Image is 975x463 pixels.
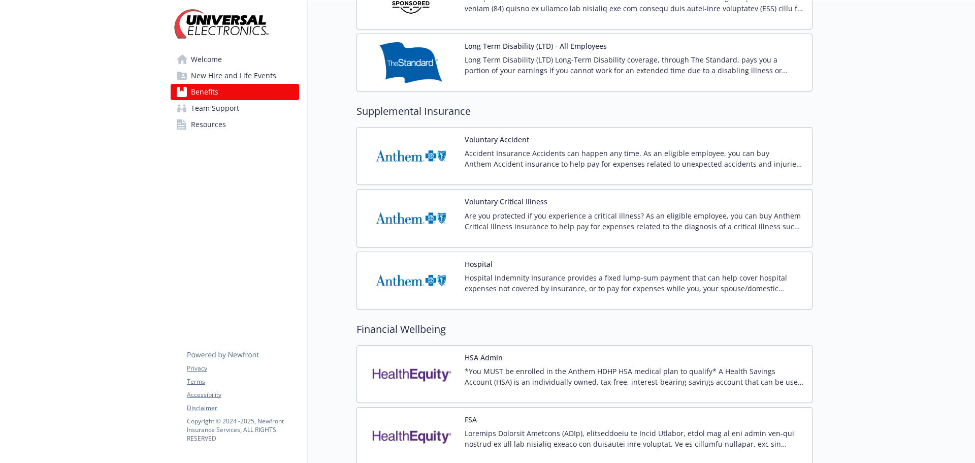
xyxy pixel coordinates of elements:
a: Privacy [187,364,299,373]
p: Copyright © 2024 - 2025 , Newfront Insurance Services, ALL RIGHTS RESERVED [187,417,299,443]
a: Team Support [171,100,299,116]
img: Anthem Blue Cross carrier logo [365,260,457,301]
button: FSA [465,416,477,424]
a: Accessibility [187,390,299,399]
button: Voluntary Critical Illness [465,198,547,206]
h2: Financial Wellbeing [356,322,812,337]
span: New Hire and Life Events [191,68,276,84]
a: Terms [187,377,299,386]
p: Long Term Disability (LTD) Long-Term Disability coverage, through The Standard, pays you a portio... [465,54,804,76]
span: Team Support [191,100,239,116]
p: *You MUST be enrolled in the Anthem HDHP HSA medical plan to qualify* A Health Savings Account (H... [465,366,804,387]
p: Are you protected if you experience a critical illness? As an eligible employee, you can buy Anth... [465,210,804,232]
a: Welcome [171,51,299,68]
p: Loremips Dolorsit Ametcons (ADIp), elitseddoeiu te Incid Utlabor, etdol mag al eni admin ven-qui ... [465,428,804,449]
p: Hospital Indemnity Insurance provides a fixed lump-sum payment that can help cover hospital expen... [465,272,804,294]
span: Resources [191,116,226,133]
img: Anthem Blue Cross carrier logo [365,136,457,176]
span: Benefits [191,84,218,100]
button: Long Term Disability (LTD) - All Employees [465,42,607,50]
img: Standard Insurance Company carrier logo [365,42,457,83]
button: HSA Admin [465,354,503,362]
button: Hospital [465,260,493,268]
a: Resources [171,116,299,133]
a: Disclaimer [187,404,299,413]
span: Welcome [191,51,222,68]
p: Accident Insurance Accidents can happen any time. As an eligible employee, you can buy Anthem Acc... [465,148,804,169]
a: New Hire and Life Events [171,68,299,84]
button: Voluntary Accident [465,136,529,144]
img: Health Equity carrier logo [365,416,457,456]
h2: Supplemental Insurance [356,104,812,119]
a: Benefits [171,84,299,100]
img: Anthem Blue Cross carrier logo [365,198,457,238]
img: Health Equity carrier logo [365,354,457,394]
